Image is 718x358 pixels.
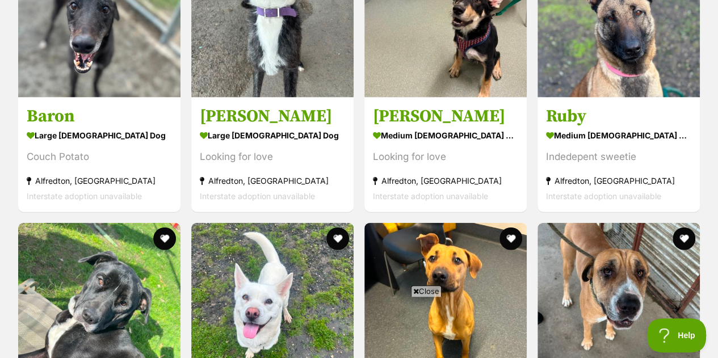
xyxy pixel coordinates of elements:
div: medium [DEMOGRAPHIC_DATA] Dog [373,127,518,144]
a: Ruby medium [DEMOGRAPHIC_DATA] Dog Indedepent sweetie Alfredton, [GEOGRAPHIC_DATA] Interstate ado... [538,97,700,212]
button: favourite [499,228,522,250]
div: Alfredton, [GEOGRAPHIC_DATA] [200,173,345,188]
a: [PERSON_NAME] large [DEMOGRAPHIC_DATA] Dog Looking for love Alfredton, [GEOGRAPHIC_DATA] Intersta... [191,97,354,212]
iframe: Advertisement [153,301,566,352]
a: [PERSON_NAME] medium [DEMOGRAPHIC_DATA] Dog Looking for love Alfredton, [GEOGRAPHIC_DATA] Interst... [364,97,527,212]
span: Close [411,285,442,297]
span: Interstate adoption unavailable [546,191,661,201]
h3: [PERSON_NAME] [373,106,518,127]
div: large [DEMOGRAPHIC_DATA] Dog [200,127,345,144]
span: Interstate adoption unavailable [373,191,488,201]
h3: [PERSON_NAME] [200,106,345,127]
button: favourite [673,228,695,250]
div: Looking for love [373,149,518,165]
h3: Baron [27,106,172,127]
div: Alfredton, [GEOGRAPHIC_DATA] [27,173,172,188]
button: favourite [153,228,176,250]
span: Interstate adoption unavailable [27,191,142,201]
div: Alfredton, [GEOGRAPHIC_DATA] [546,173,691,188]
div: Couch Potato [27,149,172,165]
a: Baron large [DEMOGRAPHIC_DATA] Dog Couch Potato Alfredton, [GEOGRAPHIC_DATA] Interstate adoption ... [18,97,180,212]
div: Alfredton, [GEOGRAPHIC_DATA] [373,173,518,188]
div: Looking for love [200,149,345,165]
span: Interstate adoption unavailable [200,191,315,201]
button: favourite [326,228,349,250]
div: Indedepent sweetie [546,149,691,165]
h3: Ruby [546,106,691,127]
div: medium [DEMOGRAPHIC_DATA] Dog [546,127,691,144]
div: large [DEMOGRAPHIC_DATA] Dog [27,127,172,144]
iframe: Help Scout Beacon - Open [647,318,707,352]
